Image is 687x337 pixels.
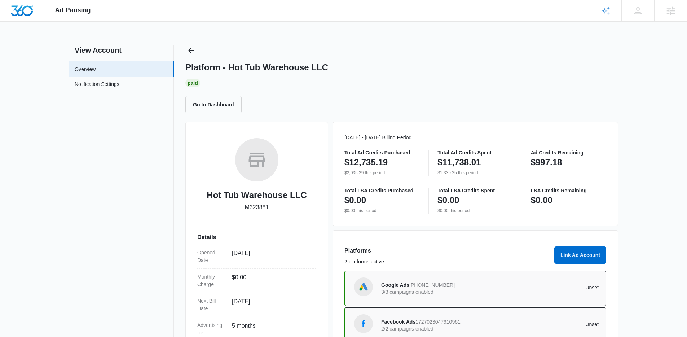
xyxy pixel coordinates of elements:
div: Opened Date[DATE] [197,245,316,269]
p: 3/3 campaigns enabled [381,289,490,294]
p: Unset [490,285,599,290]
p: Unset [490,322,599,327]
div: Paid [185,79,200,87]
button: Back [185,45,197,56]
h2: Hot Tub Warehouse LLC [207,189,307,202]
p: Ad Credits Remaining [531,150,606,155]
dt: Next Bill Date [197,297,226,312]
p: $997.18 [531,157,562,168]
p: [DATE] - [DATE] Billing Period [344,134,606,141]
dd: 5 months [232,321,311,337]
img: Google Ads [358,281,369,292]
p: $0.00 this period [344,207,420,214]
div: Next Bill Date[DATE] [197,293,316,317]
button: Link Ad Account [554,246,606,264]
span: [PHONE_NUMBER] [409,282,455,288]
p: Total LSA Credits Spent [437,188,513,193]
img: Facebook Ads [358,318,369,329]
p: $1,339.25 this period [437,170,513,176]
p: $0.00 [531,194,552,206]
span: 1727023047910961 [415,319,461,325]
p: $12,735.19 [344,157,388,168]
a: Notification Settings [75,80,119,90]
a: Go to Dashboard [185,101,246,108]
h3: Details [197,233,316,242]
p: M323881 [245,203,269,212]
p: $11,738.01 [437,157,481,168]
dt: Advertising for [197,321,226,337]
dt: Opened Date [197,249,226,264]
p: $2,035.29 this period [344,170,420,176]
dd: [DATE] [232,297,311,312]
dt: Monthly Charge [197,273,226,288]
p: $0.00 this period [437,207,513,214]
a: Google AdsGoogle Ads[PHONE_NUMBER]3/3 campaigns enabledUnset [344,271,606,306]
h1: Platform - Hot Tub Warehouse LLC [185,62,328,73]
p: $0.00 [437,194,459,206]
p: Total LSA Credits Purchased [344,188,420,193]
span: Ad Pausing [55,6,91,14]
p: Total Ad Credits Spent [437,150,513,155]
dd: [DATE] [232,249,311,264]
h3: Platforms [344,246,550,255]
span: Google Ads [381,282,409,288]
button: Go to Dashboard [185,96,242,113]
h2: View Account [69,45,174,56]
p: $0.00 [344,194,366,206]
p: 2 platforms active [344,258,550,266]
dd: $0.00 [232,273,311,288]
p: LSA Credits Remaining [531,188,606,193]
a: Overview [75,66,96,73]
p: Total Ad Credits Purchased [344,150,420,155]
div: Monthly Charge$0.00 [197,269,316,293]
span: Facebook Ads [381,319,415,325]
p: 2/2 campaigns enabled [381,326,490,331]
